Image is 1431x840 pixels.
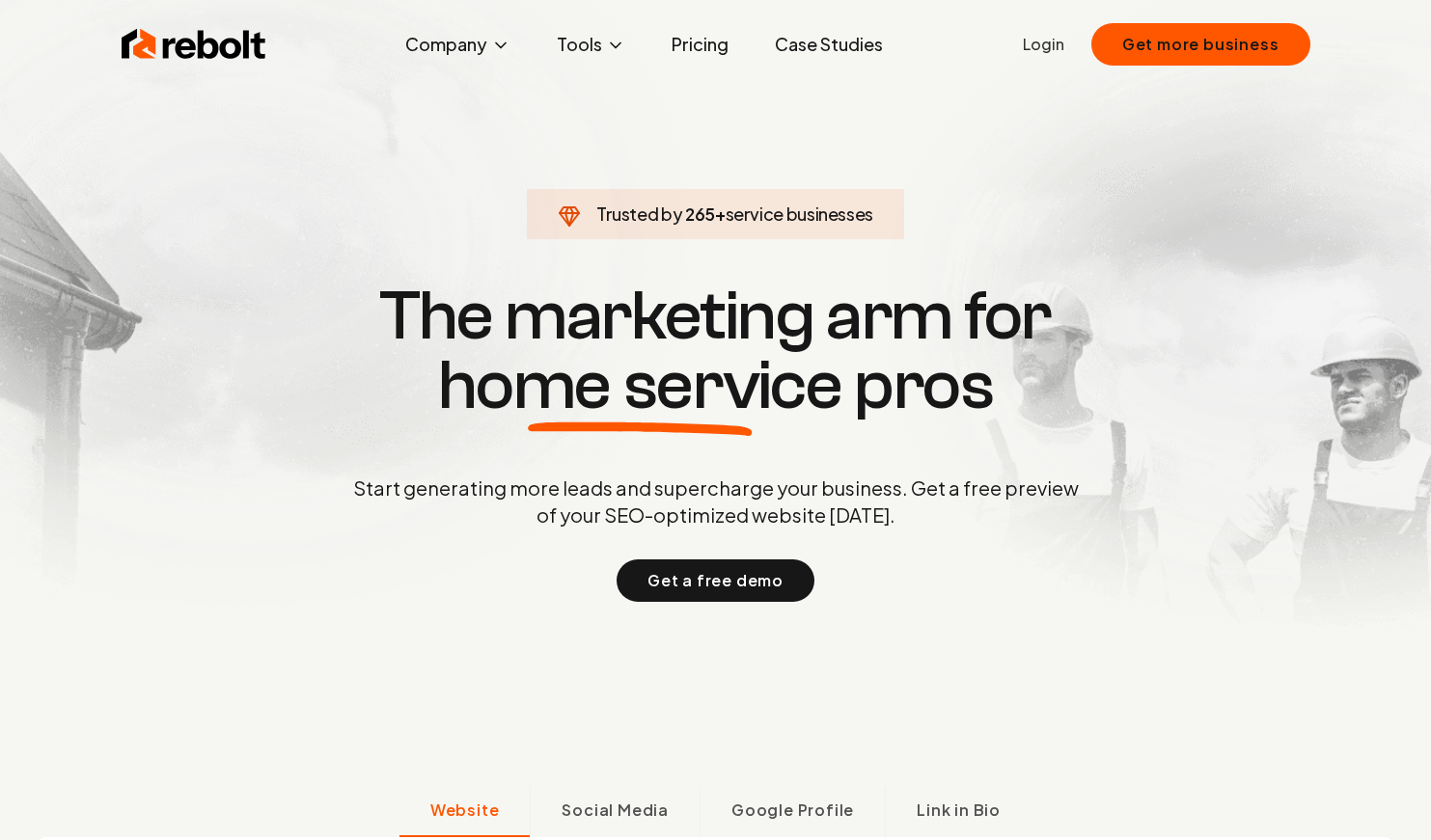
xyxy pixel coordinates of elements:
button: Social Media [530,787,700,837]
span: Social Media [562,799,669,822]
button: Website [399,787,531,837]
button: Link in Bio [885,787,1032,837]
span: Link in Bio [917,799,1001,822]
button: Get more business [1091,23,1310,66]
span: home service [438,351,842,420]
a: Case Studies [759,25,898,64]
p: Start generating more leads and supercharge your business. Get a free preview of your SEO-optimiz... [349,474,1083,528]
span: Website [430,799,500,822]
span: 265 [685,201,715,228]
span: service businesses [726,203,874,225]
span: + [715,203,726,225]
a: Login [1023,33,1064,56]
button: Company [390,25,526,64]
span: Google Profile [731,799,854,822]
a: Pricing [656,25,744,64]
span: Trusted by [596,203,682,225]
h1: The marketing arm for pros [253,282,1179,420]
button: Tools [541,25,641,64]
button: Google Profile [700,787,885,837]
img: Rebolt Logo [122,25,266,64]
button: Get a free demo [617,559,814,602]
